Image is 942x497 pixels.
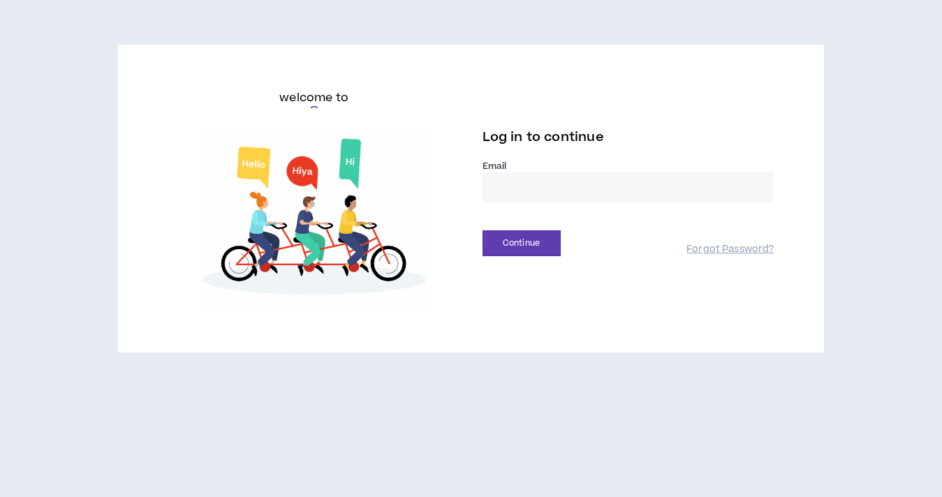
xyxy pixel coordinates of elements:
[483,160,774,172] label: Email
[483,128,604,146] span: Log in to continue
[686,243,774,256] a: Forgot Password?
[279,89,348,106] h6: welcome to
[483,230,561,256] button: Continue
[168,130,460,308] img: Welcome to Wripple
